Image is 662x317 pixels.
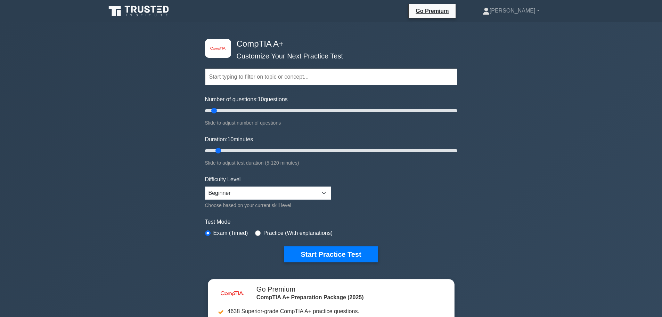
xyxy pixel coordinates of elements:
[205,95,288,104] label: Number of questions: questions
[258,96,264,102] span: 10
[263,229,333,237] label: Practice (With explanations)
[227,136,234,142] span: 10
[284,246,378,262] button: Start Practice Test
[205,159,457,167] div: Slide to adjust test duration (5-120 minutes)
[411,7,453,15] a: Go Premium
[205,175,241,184] label: Difficulty Level
[466,4,556,18] a: [PERSON_NAME]
[205,218,457,226] label: Test Mode
[205,119,457,127] div: Slide to adjust number of questions
[234,39,423,49] h4: CompTIA A+
[205,135,253,144] label: Duration: minutes
[213,229,248,237] label: Exam (Timed)
[205,201,331,209] div: Choose based on your current skill level
[205,69,457,85] input: Start typing to filter on topic or concept...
